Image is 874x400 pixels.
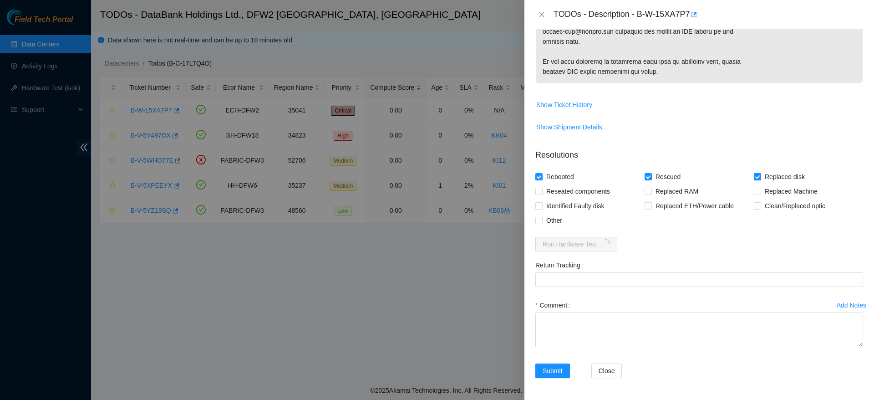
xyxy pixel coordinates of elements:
div: TODOs - Description - B-W-15XA7P7 [554,7,863,22]
span: Clean/Replaced optic [761,199,829,213]
span: Show Shipment Details [536,122,602,132]
span: Replaced disk [761,169,808,184]
p: Resolutions [535,142,863,161]
span: Replaced ETH/Power cable [652,199,737,213]
span: Replaced RAM [652,184,702,199]
button: Show Shipment Details [536,120,603,134]
span: Reseated components [543,184,614,199]
input: Return Tracking [535,272,863,287]
span: Submit [543,366,563,376]
span: Show Ticket History [536,100,592,110]
label: Return Tracking [535,258,587,272]
textarea: Comment [535,313,863,347]
span: Replaced Machine [761,184,821,199]
span: Close [599,366,615,376]
label: Comment [535,298,574,313]
button: Show Ticket History [536,97,593,112]
span: Identified Faulty disk [543,199,608,213]
button: Submit [535,364,570,378]
button: Close [591,364,622,378]
button: Close [535,10,548,19]
span: close [538,11,545,18]
button: Run Hardware Testloading [535,237,617,251]
button: Add Notes [836,298,867,313]
span: Rebooted [543,169,578,184]
div: Add Notes [837,302,866,308]
span: Rescued [652,169,684,184]
span: Other [543,213,566,228]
